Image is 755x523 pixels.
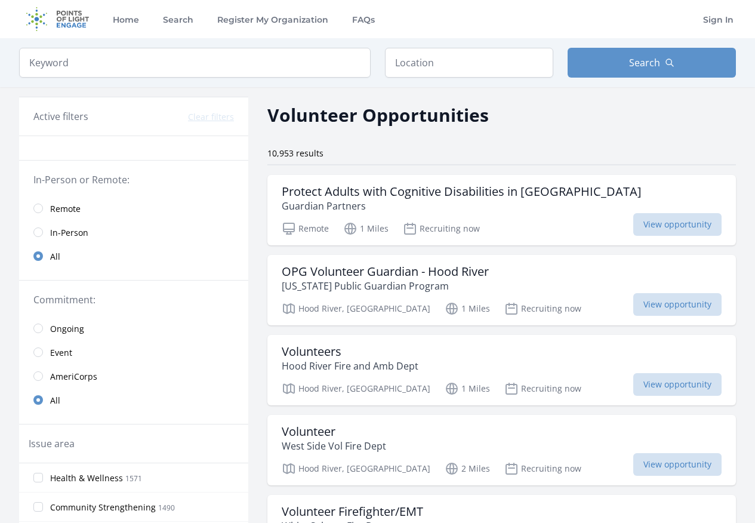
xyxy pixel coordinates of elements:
span: View opportunity [633,373,722,396]
p: Recruiting now [403,221,480,236]
span: Event [50,347,72,359]
p: 2 Miles [445,462,490,476]
input: Health & Wellness 1571 [33,473,43,482]
a: Volunteer West Side Vol Fire Dept Hood River, [GEOGRAPHIC_DATA] 2 Miles Recruiting now View oppor... [267,415,736,485]
span: 1571 [125,473,142,484]
span: View opportunity [633,293,722,316]
h3: Volunteer Firefighter/EMT [282,504,423,519]
span: 10,953 results [267,147,323,159]
a: Ongoing [19,316,248,340]
span: Ongoing [50,323,84,335]
p: Hood River, [GEOGRAPHIC_DATA] [282,462,430,476]
p: Hood River, [GEOGRAPHIC_DATA] [282,382,430,396]
a: Event [19,340,248,364]
span: All [50,395,60,407]
span: Community Strengthening [50,502,156,513]
p: Recruiting now [504,462,581,476]
p: Recruiting now [504,382,581,396]
p: Guardian Partners [282,199,642,213]
span: View opportunity [633,213,722,236]
span: Health & Wellness [50,472,123,484]
a: Remote [19,196,248,220]
span: 1490 [158,503,175,513]
p: Recruiting now [504,302,581,316]
h3: Active filters [33,109,88,124]
p: Remote [282,221,329,236]
a: Protect Adults with Cognitive Disabilities in [GEOGRAPHIC_DATA] Guardian Partners Remote 1 Miles ... [267,175,736,245]
a: All [19,388,248,412]
button: Clear filters [188,111,234,123]
h2: Volunteer Opportunities [267,101,489,128]
span: In-Person [50,227,88,239]
span: Search [629,56,660,70]
input: Community Strengthening 1490 [33,502,43,512]
p: [US_STATE] Public Guardian Program [282,279,489,293]
span: Remote [50,203,81,215]
a: All [19,244,248,268]
p: 1 Miles [445,382,490,396]
p: 1 Miles [445,302,490,316]
p: 1 Miles [343,221,389,236]
button: Search [568,48,736,78]
h3: Volunteer [282,424,386,439]
h3: Protect Adults with Cognitive Disabilities in [GEOGRAPHIC_DATA] [282,184,642,199]
span: AmeriCorps [50,371,97,383]
input: Location [385,48,553,78]
p: West Side Vol Fire Dept [282,439,386,453]
input: Keyword [19,48,371,78]
legend: Issue area [29,436,75,451]
legend: Commitment: [33,293,234,307]
a: OPG Volunteer Guardian - Hood River [US_STATE] Public Guardian Program Hood River, [GEOGRAPHIC_DA... [267,255,736,325]
span: All [50,251,60,263]
legend: In-Person or Remote: [33,173,234,187]
p: Hood River, [GEOGRAPHIC_DATA] [282,302,430,316]
span: View opportunity [633,453,722,476]
p: Hood River Fire and Amb Dept [282,359,418,373]
a: Volunteers Hood River Fire and Amb Dept Hood River, [GEOGRAPHIC_DATA] 1 Miles Recruiting now View... [267,335,736,405]
h3: Volunteers [282,344,418,359]
a: In-Person [19,220,248,244]
a: AmeriCorps [19,364,248,388]
h3: OPG Volunteer Guardian - Hood River [282,264,489,279]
